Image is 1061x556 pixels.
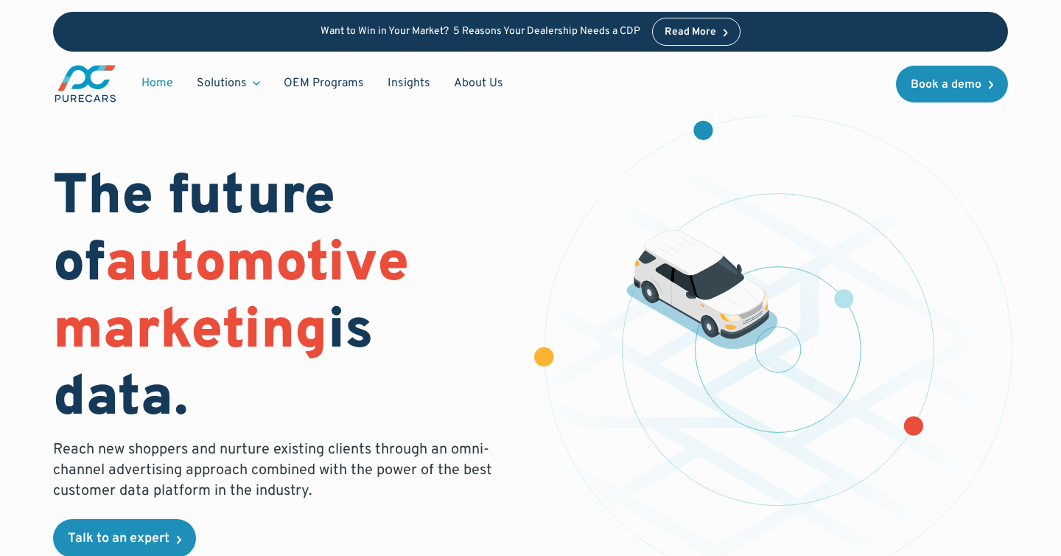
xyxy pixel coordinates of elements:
div: Solutions [197,75,247,91]
div: Talk to an expert [68,532,169,546]
h1: The future of is data. [53,165,513,434]
a: Insights [376,69,442,97]
a: About Us [442,69,515,97]
p: Want to Win in Your Market? 5 Reasons Your Dealership Needs a CDP [321,26,640,38]
div: Read More [665,27,716,38]
div: Book a demo [911,79,981,91]
span: automotive marketing [53,230,409,368]
a: Book a demo [896,66,1008,102]
p: Reach new shoppers and nurture existing clients through an omni-channel advertising approach comb... [53,439,501,501]
a: Read More [652,18,740,46]
a: OEM Programs [272,69,376,97]
a: main [53,63,118,104]
img: illustration of a vehicle [626,229,778,350]
div: Solutions [185,69,272,97]
a: Home [130,69,185,97]
img: purecars logo [53,63,118,104]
